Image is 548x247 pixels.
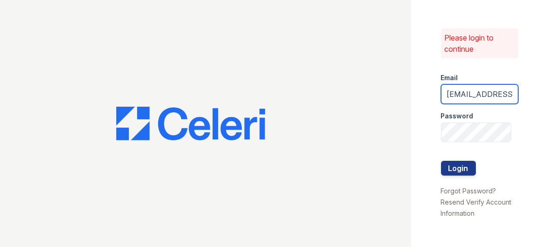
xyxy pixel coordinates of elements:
[116,107,265,140] img: CE_Logo_Blue-a8612792a0a2168367f1c8372b55b34899dd931a85d93a1a3d3e32e68fde9ad4.png
[441,161,476,176] button: Login
[445,32,515,55] p: Please login to continue
[441,111,474,121] label: Password
[441,187,496,195] a: Forgot Password?
[441,198,512,217] a: Resend Verify Account Information
[441,73,458,82] label: Email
